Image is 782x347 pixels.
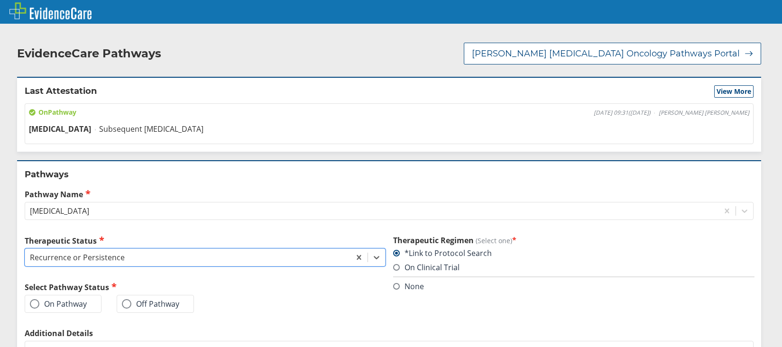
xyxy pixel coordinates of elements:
div: [MEDICAL_DATA] [30,206,89,216]
label: None [393,281,424,292]
span: [PERSON_NAME] [PERSON_NAME] [659,109,749,117]
span: [DATE] 09:31 ( [DATE] ) [594,109,651,117]
button: [PERSON_NAME] [MEDICAL_DATA] Oncology Pathways Portal [464,43,761,64]
h2: EvidenceCare Pathways [17,46,161,61]
img: EvidenceCare [9,2,92,19]
h2: Pathways [25,169,754,180]
label: On Clinical Trial [393,262,460,273]
span: [PERSON_NAME] [MEDICAL_DATA] Oncology Pathways Portal [472,48,740,59]
h2: Select Pathway Status [25,282,386,292]
button: View More [714,85,754,98]
div: Recurrence or Persistence [30,252,125,263]
span: Subsequent [MEDICAL_DATA] [99,124,203,134]
label: On Pathway [30,299,87,309]
label: *Link to Protocol Search [393,248,492,258]
h2: Last Attestation [25,85,97,98]
label: Therapeutic Status [25,235,386,246]
span: View More [717,87,751,96]
label: Off Pathway [122,299,179,309]
span: (Select one) [476,236,512,245]
label: Pathway Name [25,189,754,200]
span: On Pathway [29,108,76,117]
label: Additional Details [25,328,754,338]
span: [MEDICAL_DATA] [29,124,91,134]
h3: Therapeutic Regimen [393,235,754,246]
